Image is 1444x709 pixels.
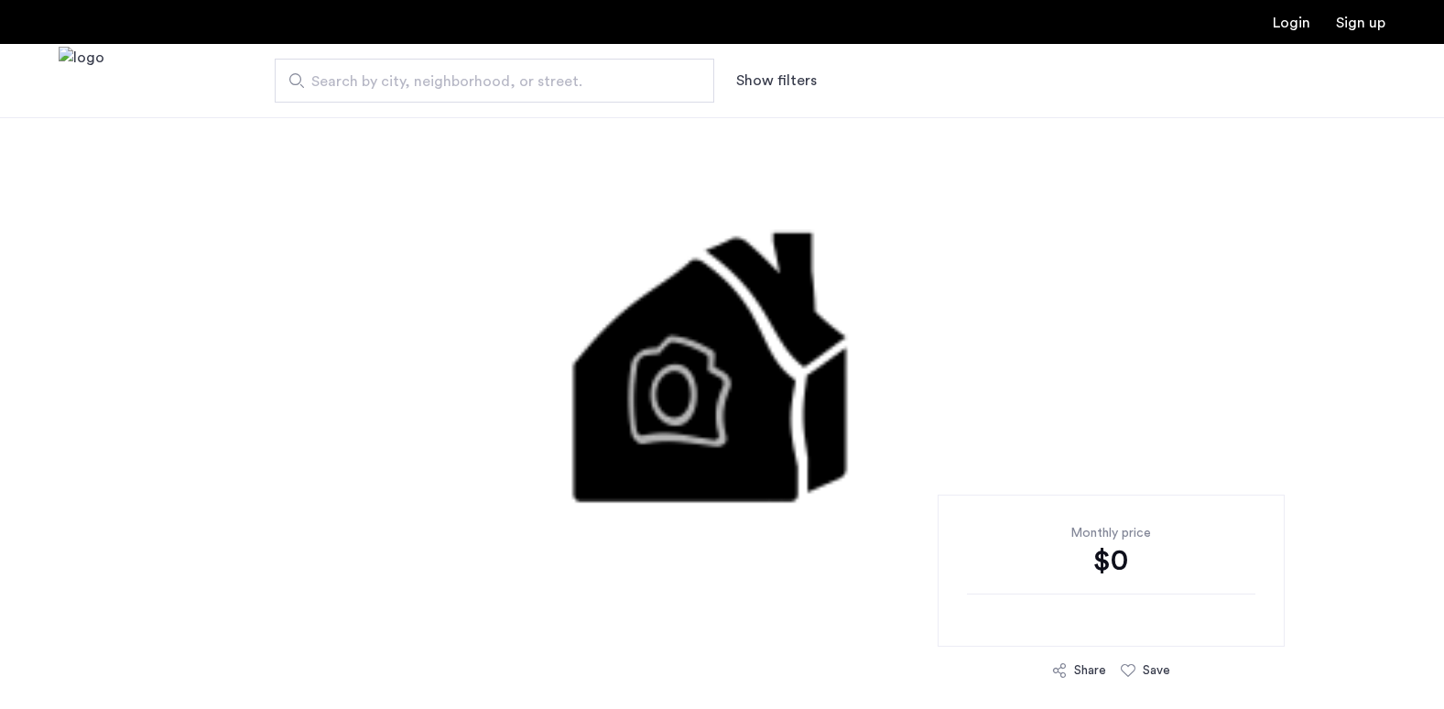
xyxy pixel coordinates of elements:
[1143,661,1170,680] div: Save
[59,47,104,115] img: logo
[967,524,1255,542] div: Monthly price
[260,117,1184,667] img: 1.gif
[1273,16,1310,30] a: Login
[1074,661,1106,680] div: Share
[59,47,104,115] a: Cazamio Logo
[1336,16,1385,30] a: Registration
[736,70,817,92] button: Show or hide filters
[311,71,663,93] span: Search by city, neighborhood, or street.
[967,542,1255,579] div: $0
[275,59,714,103] input: Apartment Search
